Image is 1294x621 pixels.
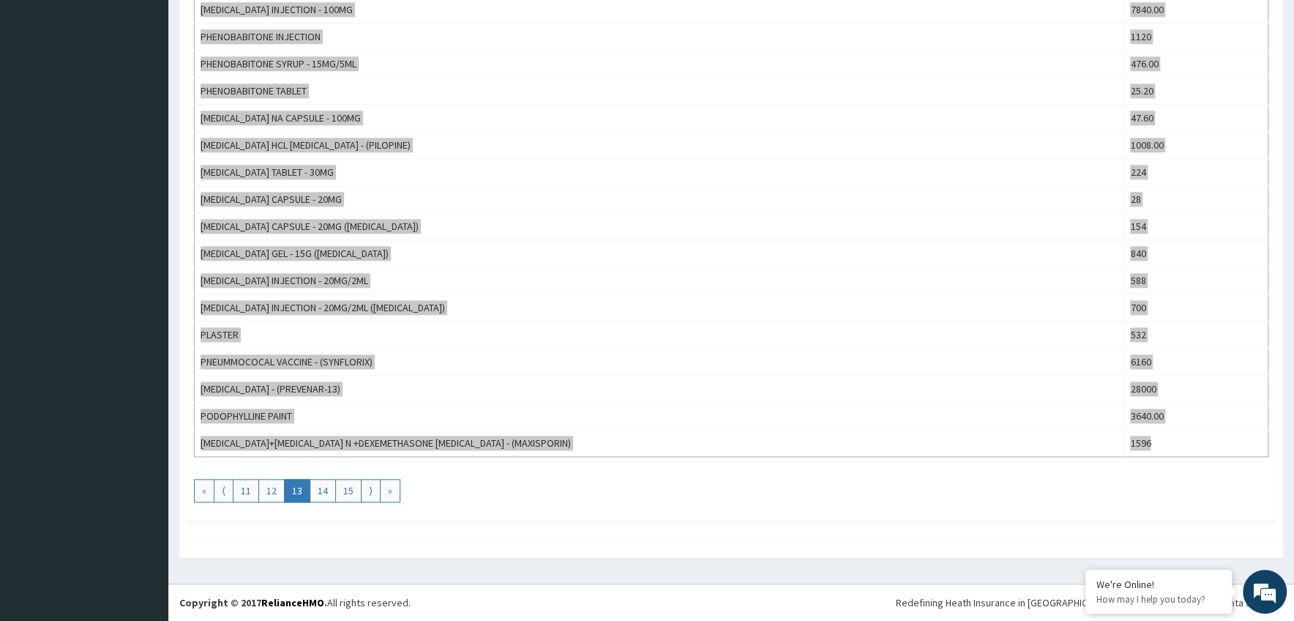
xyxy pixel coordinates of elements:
a: Go to last page [380,479,400,502]
div: We're Online! [1096,578,1221,591]
td: 588 [1124,267,1268,294]
p: How may I help you today? [1096,593,1221,606]
td: 154 [1124,213,1268,240]
a: Go to page number 15 [335,479,362,502]
td: 25.20 [1124,78,1268,105]
div: Redefining Heath Insurance in [GEOGRAPHIC_DATA] using Telemedicine and Data Science! [896,595,1283,610]
td: 1120 [1124,23,1268,51]
td: PHENOBABITONE INJECTION [195,23,1124,51]
span: We're online! [85,185,202,332]
a: Go to page number 12 [258,479,285,502]
a: RelianceHMO [261,596,324,609]
td: [MEDICAL_DATA] CAPSULE - 20MG ([MEDICAL_DATA]) [195,213,1124,240]
td: [MEDICAL_DATA] HCL [MEDICAL_DATA] - (PILOPINE) [195,132,1124,159]
td: PLASTER [195,321,1124,349]
a: Go to previous page [214,479,233,502]
td: 28 [1124,186,1268,213]
td: [MEDICAL_DATA] INJECTION - 20MG/2ML ([MEDICAL_DATA]) [195,294,1124,321]
td: 700 [1124,294,1268,321]
td: 3640.00 [1124,403,1268,430]
td: 476.00 [1124,51,1268,78]
td: [MEDICAL_DATA]+[MEDICAL_DATA] N +DEXEMETHASONE [MEDICAL_DATA] - (MAXISPORIN) [195,430,1124,457]
td: [MEDICAL_DATA] GEL - 15G ([MEDICAL_DATA]) [195,240,1124,267]
div: Minimize live chat window [240,7,275,42]
td: 47.60 [1124,105,1268,132]
img: d_794563401_company_1708531726252_794563401 [27,73,59,110]
footer: All rights reserved. [168,584,1294,621]
a: Go to page number 11 [233,479,259,502]
a: Go to page number 13 [284,479,310,502]
a: Go to first page [194,479,214,502]
td: 1596 [1124,430,1268,457]
td: [MEDICAL_DATA] - (PREVENAR-13) [195,376,1124,403]
td: PHENOBABITONE TABLET [195,78,1124,105]
td: [MEDICAL_DATA] INJECTION - 20MG/2ML [195,267,1124,294]
td: [MEDICAL_DATA] TABLET - 30MG [195,159,1124,186]
td: 1008.00 [1124,132,1268,159]
strong: Copyright © 2017 . [179,596,327,609]
td: [MEDICAL_DATA] NA CAPSULE - 100MG [195,105,1124,132]
td: PODOPHYLLINE PAINT [195,403,1124,430]
td: 224 [1124,159,1268,186]
textarea: Type your message and hit 'Enter' [7,400,279,451]
a: Go to next page [361,479,381,502]
div: Chat with us now [76,82,246,101]
td: 6160 [1124,349,1268,376]
td: 840 [1124,240,1268,267]
a: Go to page number 14 [310,479,336,502]
td: PNEUMMOCOCAL VACCINE - (SYNFLORIX) [195,349,1124,376]
td: [MEDICAL_DATA] CAPSULE - 20MG [195,186,1124,213]
td: 28000 [1124,376,1268,403]
td: PHENOBABITONE SYRUP - 15MG/5ML [195,51,1124,78]
td: 532 [1124,321,1268,349]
